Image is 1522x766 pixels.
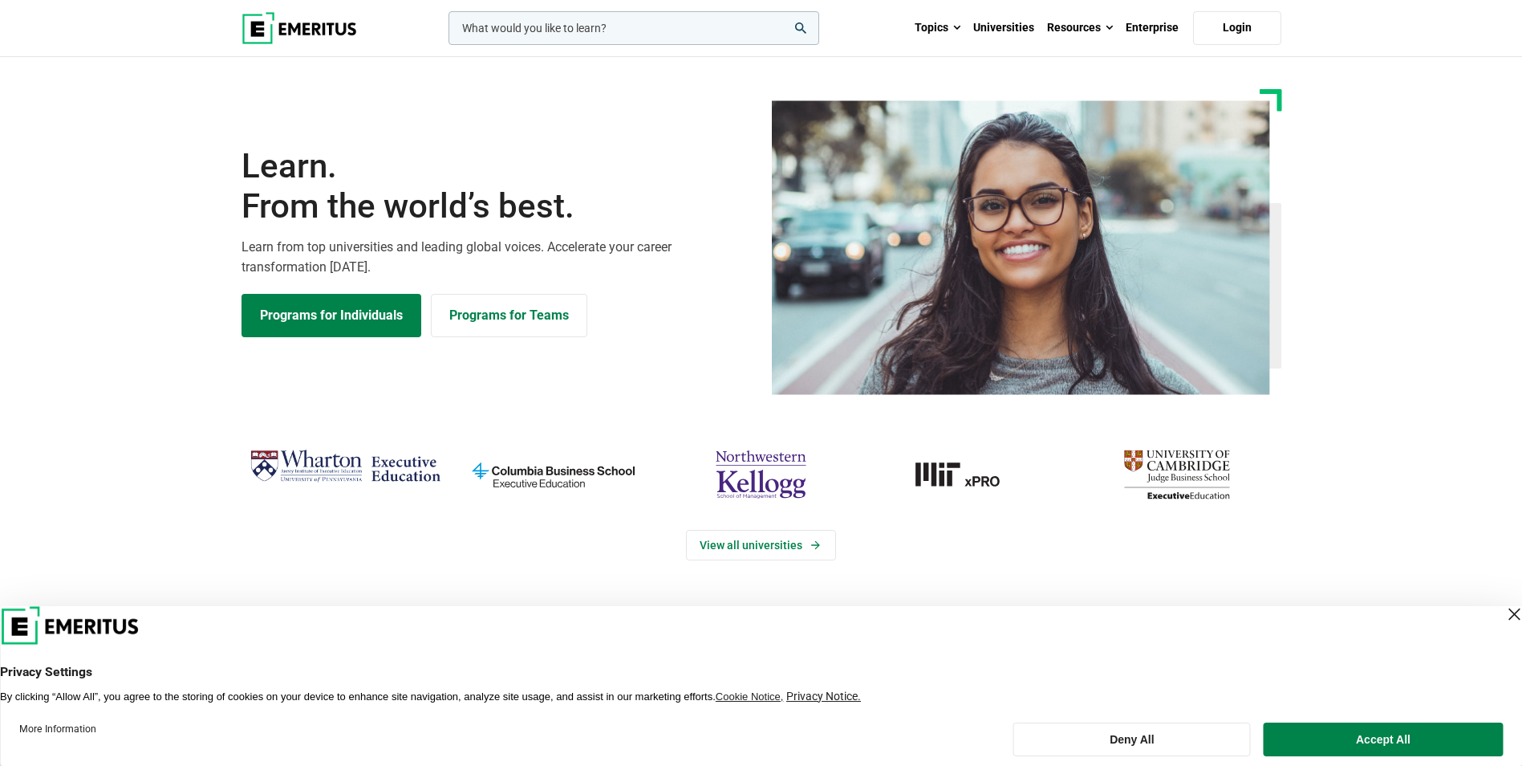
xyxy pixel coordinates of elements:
h1: Learn. [241,146,752,227]
a: Explore Programs [241,294,421,337]
img: cambridge-judge-business-school [1081,443,1272,506]
img: columbia-business-school [457,443,649,506]
img: MIT xPRO [873,443,1065,506]
a: Login [1193,11,1281,45]
a: Explore for Business [431,294,587,337]
img: Wharton Executive Education [250,443,441,491]
p: Learn from top universities and leading global voices. Accelerate your career transformation [DATE]. [241,237,752,278]
a: MIT-xPRO [873,443,1065,506]
span: From the world’s best. [241,186,752,226]
img: northwestern-kellogg [665,443,857,506]
a: View Universities [686,530,836,560]
input: woocommerce-product-search-field-0 [448,11,819,45]
img: Learn from the world's best [772,100,1270,395]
